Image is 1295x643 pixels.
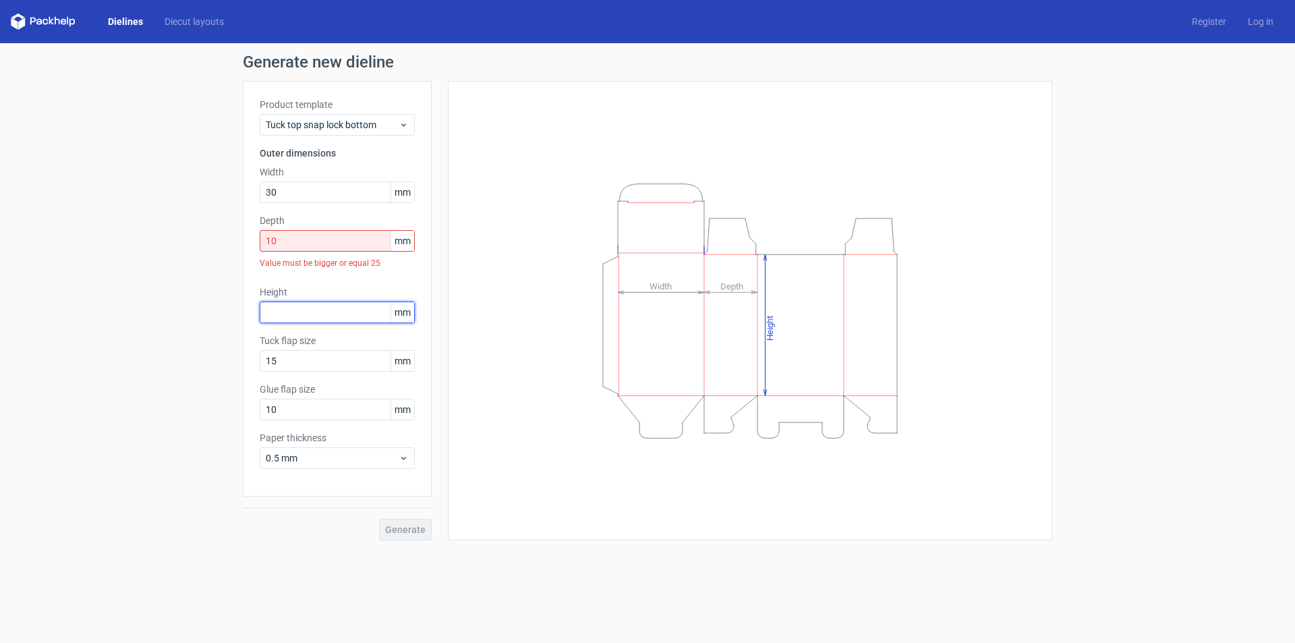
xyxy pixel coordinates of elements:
a: Log in [1237,15,1284,28]
tspan: Height [765,315,775,340]
span: mm [391,182,414,202]
label: Glue flap size [260,383,415,396]
h3: Outer dimensions [260,146,415,160]
tspan: Width [650,281,672,291]
span: mm [391,231,414,251]
span: Tuck top snap lock bottom [266,118,399,132]
label: Tuck flap size [260,334,415,347]
h1: Generate new dieline [243,54,1052,70]
tspan: Depth [720,281,743,291]
a: Register [1181,15,1237,28]
span: mm [391,399,414,420]
label: Depth [260,214,415,227]
div: Value must be bigger or equal 25 [260,252,415,275]
span: 0.5 mm [266,451,399,465]
label: Height [260,285,415,299]
a: Diecut layouts [154,15,235,28]
a: Dielines [97,15,154,28]
span: mm [391,351,414,371]
label: Width [260,165,415,179]
label: Product template [260,98,415,111]
label: Paper thickness [260,431,415,445]
span: mm [391,302,414,323]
